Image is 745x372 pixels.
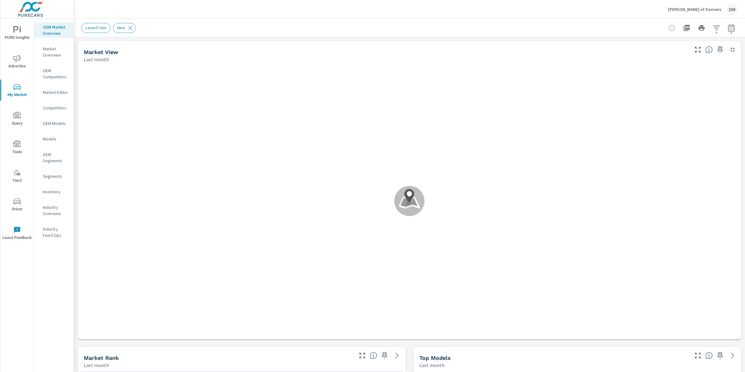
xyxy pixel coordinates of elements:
[2,112,32,127] span: Query
[725,22,738,34] button: Select Date Range
[43,204,69,217] p: Industry Overview
[43,151,69,164] p: OEM Segments
[34,103,74,113] div: Competitors
[34,172,74,181] div: Segments
[419,355,451,361] h5: Top Models
[34,119,74,128] div: OEM Models
[370,352,377,359] span: Market Rank shows you how you rank, in terms of sales, to other dealerships in your market. “Mark...
[43,46,69,58] p: Market Overview
[726,4,738,15] div: DM
[728,45,738,55] button: Minimize Widget
[34,66,74,81] div: OEM Competitors
[34,150,74,165] div: OEM Segments
[84,49,118,55] h5: Market View
[728,351,738,361] a: See more details in report
[693,351,703,361] button: Make Fullscreen
[680,22,693,34] button: "Export Report to PDF"
[693,45,703,55] button: Make Fullscreen
[392,351,402,361] a: See more details in report
[715,45,725,55] span: Save this to your personalized report
[84,361,109,369] p: Last month
[34,88,74,97] div: Market Editor
[43,120,69,126] p: OEM Models
[2,26,32,41] span: PURE Insights
[2,140,32,156] span: Tools
[419,361,445,369] p: Last month
[705,352,713,359] span: Find the biggest opportunities within your model lineup nationwide. [Source: Market registration ...
[34,22,74,38] div: OEM Market Overview
[710,22,723,34] button: Apply Filters
[34,134,74,144] div: Models
[34,203,74,218] div: Industry Overview
[2,226,32,241] span: Leave Feedback
[43,105,69,111] p: Competitors
[43,189,69,195] p: Inventory
[705,46,713,53] span: Find the biggest opportunities in your market for your inventory. Understand by postal code where...
[82,25,110,30] span: Launch Geo
[357,351,367,361] button: Make Fullscreen
[43,173,69,179] p: Segments
[380,351,390,361] span: Save this to your personalized report
[34,44,74,60] div: Market Overview
[84,355,119,361] h5: Market Rank
[695,22,708,34] button: Print Report
[113,25,129,30] span: New
[43,67,69,80] p: OEM Competitors
[43,136,69,142] p: Models
[43,24,69,36] p: OEM Market Overview
[0,19,34,247] div: nav menu
[668,7,721,12] p: [PERSON_NAME] of Danvers
[715,351,725,361] span: Save this to your personalized report
[43,89,69,95] p: Market Editor
[34,187,74,196] div: Inventory
[84,56,109,63] p: Last month
[34,224,74,240] div: Industry Fixed Ops
[2,55,32,70] span: Advertise
[2,169,32,184] span: Tier2
[43,226,69,238] p: Industry Fixed Ops
[2,198,32,213] span: Driver
[113,23,136,33] div: New
[2,83,32,99] span: My Market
